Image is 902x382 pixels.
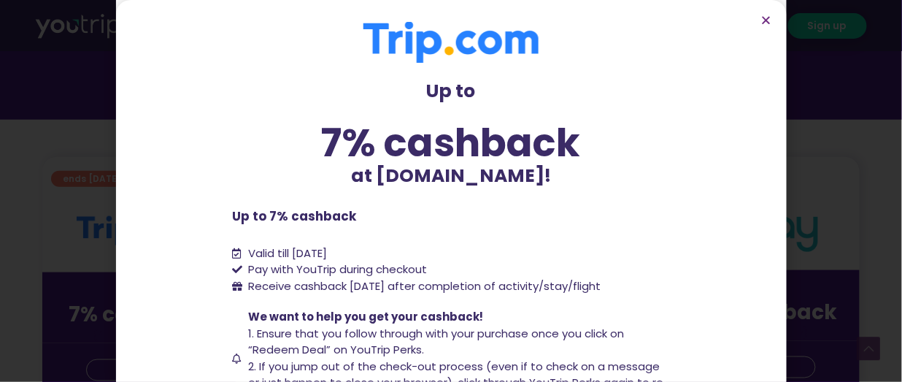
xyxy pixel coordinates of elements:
span: 1. Ensure that you follow through with your purchase once you click on “Redeem Deal” on YouTrip P... [249,326,625,358]
div: 7% cashback [232,123,670,162]
span: Receive cashback [DATE] after completion of activity/stay/flight [249,278,601,294]
span: Pay with YouTrip during checkout [245,261,428,278]
span: We want to help you get your cashback! [249,309,484,324]
b: Up to 7% cashback [232,207,356,225]
p: at [DOMAIN_NAME]! [232,162,670,190]
p: Up to [232,77,670,105]
a: Close [761,15,772,26]
span: Valid till [DATE] [249,245,328,261]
